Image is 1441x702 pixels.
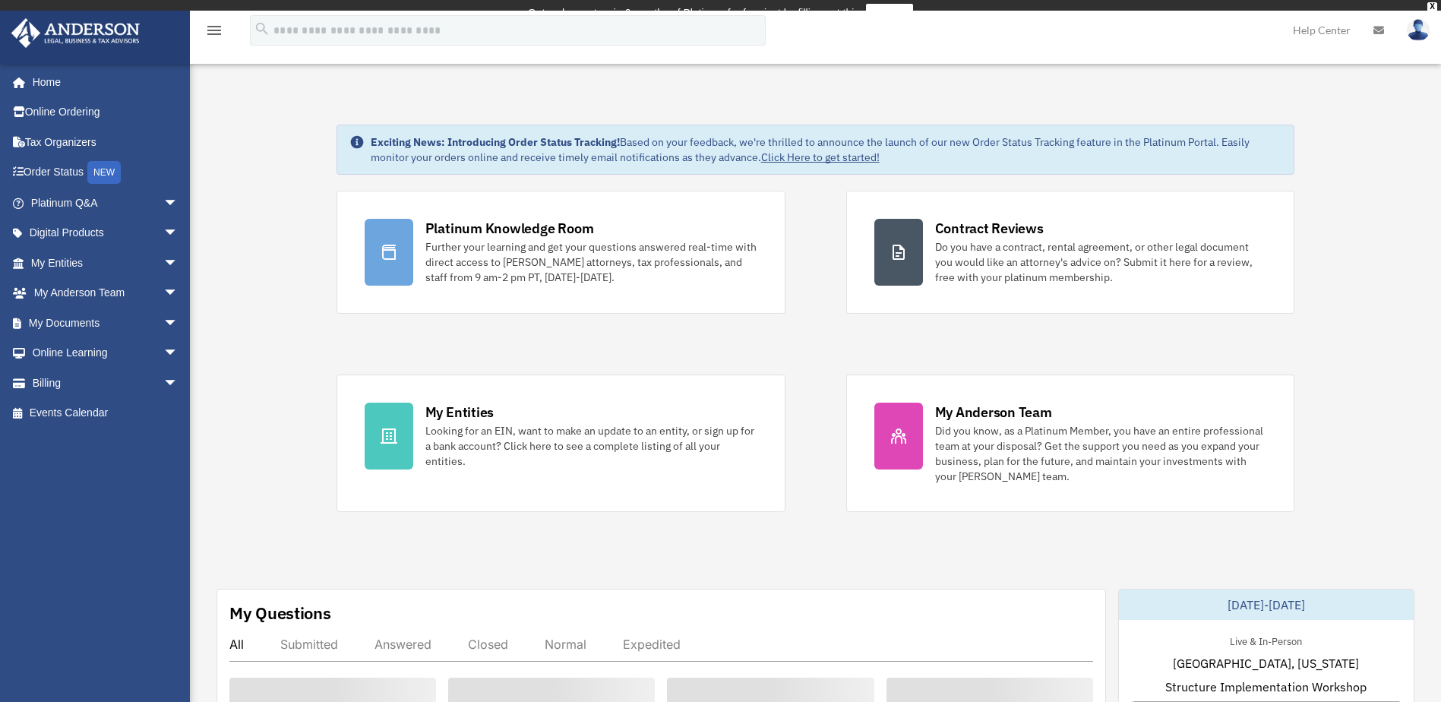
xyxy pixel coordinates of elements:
[163,308,194,339] span: arrow_drop_down
[623,637,681,652] div: Expedited
[761,150,880,164] a: Click Here to get started!
[163,248,194,279] span: arrow_drop_down
[7,18,144,48] img: Anderson Advisors Platinum Portal
[11,188,201,218] a: Platinum Q&Aarrow_drop_down
[11,157,201,188] a: Order StatusNEW
[1427,2,1437,11] div: close
[425,219,594,238] div: Platinum Knowledge Room
[371,134,1282,165] div: Based on your feedback, we're thrilled to announce the launch of our new Order Status Tracking fe...
[11,308,201,338] a: My Documentsarrow_drop_down
[1165,678,1367,696] span: Structure Implementation Workshop
[229,637,244,652] div: All
[205,27,223,40] a: menu
[374,637,431,652] div: Answered
[11,398,201,428] a: Events Calendar
[11,97,201,128] a: Online Ordering
[11,218,201,248] a: Digital Productsarrow_drop_down
[163,218,194,249] span: arrow_drop_down
[205,21,223,40] i: menu
[425,403,494,422] div: My Entities
[866,4,913,22] a: survey
[425,423,757,469] div: Looking for an EIN, want to make an update to an entity, or sign up for a bank account? Click her...
[11,248,201,278] a: My Entitiesarrow_drop_down
[545,637,586,652] div: Normal
[337,375,785,512] a: My Entities Looking for an EIN, want to make an update to an entity, or sign up for a bank accoun...
[528,4,860,22] div: Get a chance to win 6 months of Platinum for free just by filling out this
[1218,632,1314,648] div: Live & In-Person
[280,637,338,652] div: Submitted
[11,278,201,308] a: My Anderson Teamarrow_drop_down
[163,188,194,219] span: arrow_drop_down
[1407,19,1430,41] img: User Pic
[935,423,1267,484] div: Did you know, as a Platinum Member, you have an entire professional team at your disposal? Get th...
[229,602,331,625] div: My Questions
[254,21,270,37] i: search
[87,161,121,184] div: NEW
[11,338,201,368] a: Online Learningarrow_drop_down
[11,368,201,398] a: Billingarrow_drop_down
[846,375,1295,512] a: My Anderson Team Did you know, as a Platinum Member, you have an entire professional team at your...
[11,67,194,97] a: Home
[163,278,194,309] span: arrow_drop_down
[163,338,194,369] span: arrow_drop_down
[163,368,194,399] span: arrow_drop_down
[935,403,1052,422] div: My Anderson Team
[935,239,1267,285] div: Do you have a contract, rental agreement, or other legal document you would like an attorney's ad...
[1173,654,1359,672] span: [GEOGRAPHIC_DATA], [US_STATE]
[425,239,757,285] div: Further your learning and get your questions answered real-time with direct access to [PERSON_NAM...
[1119,590,1414,620] div: [DATE]-[DATE]
[468,637,508,652] div: Closed
[337,191,785,314] a: Platinum Knowledge Room Further your learning and get your questions answered real-time with dire...
[11,127,201,157] a: Tax Organizers
[935,219,1044,238] div: Contract Reviews
[371,135,620,149] strong: Exciting News: Introducing Order Status Tracking!
[846,191,1295,314] a: Contract Reviews Do you have a contract, rental agreement, or other legal document you would like...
